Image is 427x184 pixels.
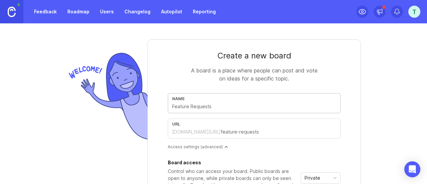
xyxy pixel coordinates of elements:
[404,161,420,177] div: Open Intercom Messenger
[305,174,320,182] span: Private
[187,66,321,82] div: A board is a place where people can post and vote on ideas for a specific topic.
[30,6,61,18] a: Feedback
[66,50,147,143] img: welcome-img-178bf9fb836d0a1529256ffe415d7085.png
[221,128,336,136] input: feature-requests
[172,122,336,127] div: url
[63,6,93,18] a: Roadmap
[301,172,341,184] div: toggle menu
[120,6,154,18] a: Changelog
[172,129,221,135] div: [DOMAIN_NAME][URL]
[96,6,118,18] a: Users
[168,144,341,150] div: Access settings (advanced)
[408,6,420,18] button: T
[330,175,340,181] svg: toggle icon
[168,50,341,61] div: Create a new board
[8,7,16,17] img: Canny Home
[172,103,336,110] input: Feature Requests
[172,96,336,101] div: Name
[157,6,186,18] a: Autopilot
[189,6,220,18] a: Reporting
[168,160,298,165] div: Board access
